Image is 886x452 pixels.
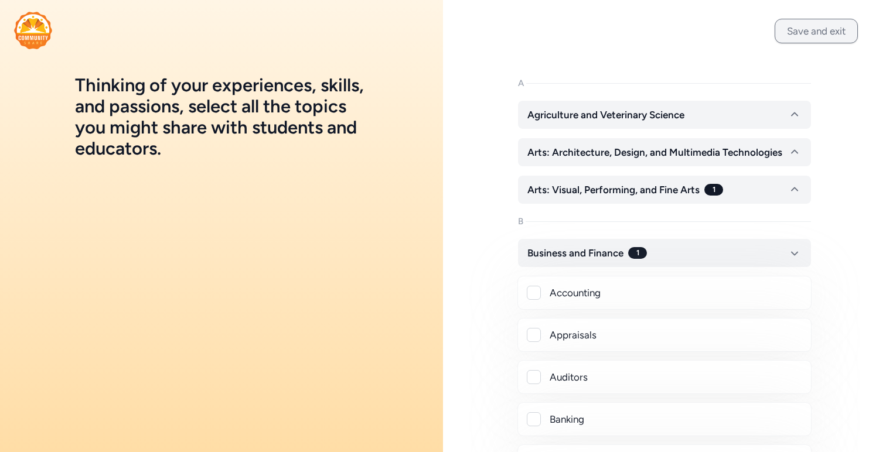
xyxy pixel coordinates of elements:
[518,77,524,89] div: A
[550,370,802,384] div: Auditors
[518,138,811,166] button: Arts: Architecture, Design, and Multimedia Technologies
[75,75,368,159] h1: Thinking of your experiences, skills, and passions, select all the topics you might share with st...
[14,12,52,49] img: logo
[527,145,782,159] span: Arts: Architecture, Design, and Multimedia Technologies
[550,328,802,342] div: Appraisals
[518,215,523,227] div: B
[518,239,811,267] button: Business and Finance1
[518,176,811,204] button: Arts: Visual, Performing, and Fine Arts1
[550,412,802,426] div: Banking
[628,247,647,259] div: 1
[550,286,802,300] div: Accounting
[775,19,858,43] button: Save and exit
[704,184,723,196] div: 1
[527,183,700,197] span: Arts: Visual, Performing, and Fine Arts
[527,246,623,260] span: Business and Finance
[518,101,811,129] button: Agriculture and Veterinary Science
[527,108,684,122] span: Agriculture and Veterinary Science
